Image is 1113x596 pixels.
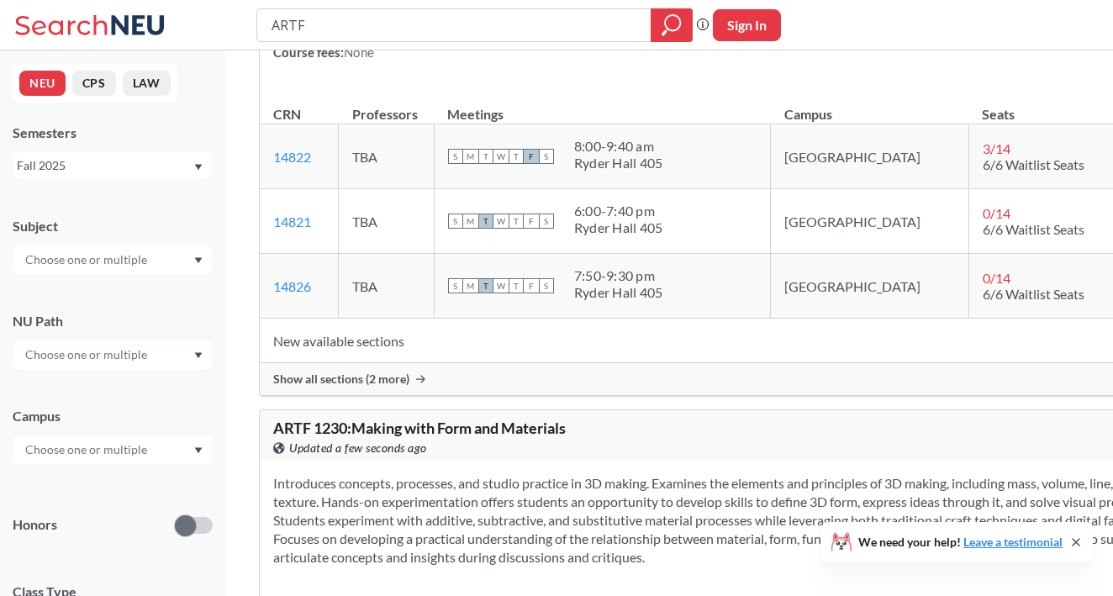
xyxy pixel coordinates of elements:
[13,515,57,535] p: Honors
[339,254,435,319] td: TBA
[19,71,66,96] button: NEU
[273,149,311,165] a: 14822
[289,439,427,457] span: Updated a few seconds ago
[574,203,663,219] div: 6:00 - 7:40 pm
[434,88,770,124] th: Meetings
[273,419,566,437] span: ARTF 1230 : Making with Form and Materials
[983,270,1010,286] span: 0 / 14
[273,372,409,387] span: Show all sections (2 more)
[13,312,213,330] div: NU Path
[194,257,203,264] svg: Dropdown arrow
[72,71,116,96] button: CPS
[509,149,524,164] span: T
[524,149,539,164] span: F
[339,189,435,254] td: TBA
[524,214,539,229] span: F
[13,217,213,235] div: Subject
[194,352,203,359] svg: Dropdown arrow
[524,278,539,293] span: F
[270,11,639,40] input: Class, professor, course number, "phrase"
[194,447,203,454] svg: Dropdown arrow
[539,278,554,293] span: S
[713,9,781,41] button: Sign In
[983,205,1010,221] span: 0 / 14
[448,278,463,293] span: S
[478,278,493,293] span: T
[574,284,663,301] div: Ryder Hall 405
[448,214,463,229] span: S
[574,267,663,284] div: 7:50 - 9:30 pm
[17,345,158,365] input: Choose one or multiple
[983,221,1084,237] span: 6/6 Waitlist Seats
[493,278,509,293] span: W
[574,155,663,171] div: Ryder Hall 405
[771,88,969,124] th: Campus
[13,340,213,369] div: Dropdown arrow
[771,124,969,189] td: [GEOGRAPHIC_DATA]
[13,407,213,425] div: Campus
[858,536,1063,548] span: We need your help!
[574,219,663,236] div: Ryder Hall 405
[344,45,374,60] span: None
[493,214,509,229] span: W
[478,214,493,229] span: T
[509,278,524,293] span: T
[963,535,1063,549] a: Leave a testimonial
[13,435,213,464] div: Dropdown arrow
[539,149,554,164] span: S
[539,214,554,229] span: S
[983,286,1084,302] span: 6/6 Waitlist Seats
[339,88,435,124] th: Professors
[123,71,171,96] button: LAW
[478,149,493,164] span: T
[17,250,158,270] input: Choose one or multiple
[17,156,193,175] div: Fall 2025
[771,254,969,319] td: [GEOGRAPHIC_DATA]
[983,156,1084,172] span: 6/6 Waitlist Seats
[13,245,213,274] div: Dropdown arrow
[273,278,311,294] a: 14826
[662,13,682,37] svg: magnifying glass
[17,440,158,460] input: Choose one or multiple
[448,149,463,164] span: S
[463,149,478,164] span: M
[509,214,524,229] span: T
[339,124,435,189] td: TBA
[574,138,663,155] div: 8:00 - 9:40 am
[463,278,478,293] span: M
[13,152,213,179] div: Fall 2025Dropdown arrow
[983,140,1010,156] span: 3 / 14
[651,8,693,42] div: magnifying glass
[13,124,213,142] div: Semesters
[463,214,478,229] span: M
[771,189,969,254] td: [GEOGRAPHIC_DATA]
[273,214,311,229] a: 14821
[273,105,301,124] div: CRN
[194,164,203,171] svg: Dropdown arrow
[493,149,509,164] span: W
